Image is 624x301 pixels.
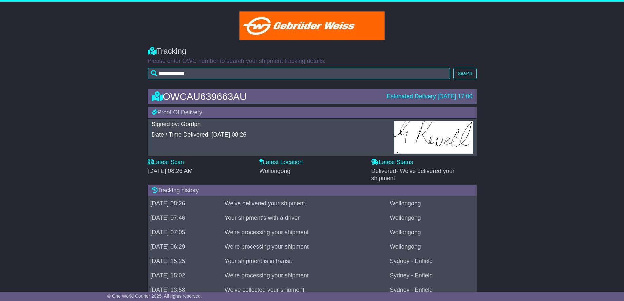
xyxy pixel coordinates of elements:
[387,239,476,254] td: Wollongong
[148,225,222,239] td: [DATE] 07:05
[222,254,387,268] td: Your shipment is in transit
[259,168,291,174] span: Wollongong
[148,283,222,297] td: [DATE] 13:58
[371,168,454,181] span: Delivered
[148,58,477,65] p: Please enter OWC number to search your shipment tracking details.
[148,159,184,166] label: Latest Scan
[148,185,477,196] div: Tracking history
[152,131,388,139] div: Date / Time Delivered: [DATE] 08:26
[387,225,476,239] td: Wollongong
[387,196,476,211] td: Wollongong
[222,283,387,297] td: We've collected your shipment
[387,268,476,283] td: Sydney - Enfield
[394,121,473,154] img: GetPodImagePublic
[371,159,413,166] label: Latest Status
[387,283,476,297] td: Sydney - Enfield
[222,225,387,239] td: We're processing your shipment
[148,211,222,225] td: [DATE] 07:46
[222,268,387,283] td: We're processing your shipment
[222,211,387,225] td: Your shipment's with a driver
[152,121,388,128] div: Signed by: Gordpn
[148,268,222,283] td: [DATE] 15:02
[387,254,476,268] td: Sydney - Enfield
[453,68,476,79] button: Search
[222,239,387,254] td: We're processing your shipment
[148,107,477,118] div: Proof Of Delivery
[387,211,476,225] td: Wollongong
[148,168,193,174] span: [DATE] 08:26 AM
[148,91,384,102] div: OWCAU639663AU
[371,168,454,181] span: - We've delivered your shipment
[387,93,473,100] div: Estimated Delivery [DATE] 17:00
[259,159,303,166] label: Latest Location
[107,293,202,299] span: © One World Courier 2025. All rights reserved.
[148,239,222,254] td: [DATE] 06:29
[148,196,222,211] td: [DATE] 08:26
[148,254,222,268] td: [DATE] 15:25
[222,196,387,211] td: We've delivered your shipment
[239,11,385,40] img: GetCustomerLogo
[148,47,477,56] div: Tracking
